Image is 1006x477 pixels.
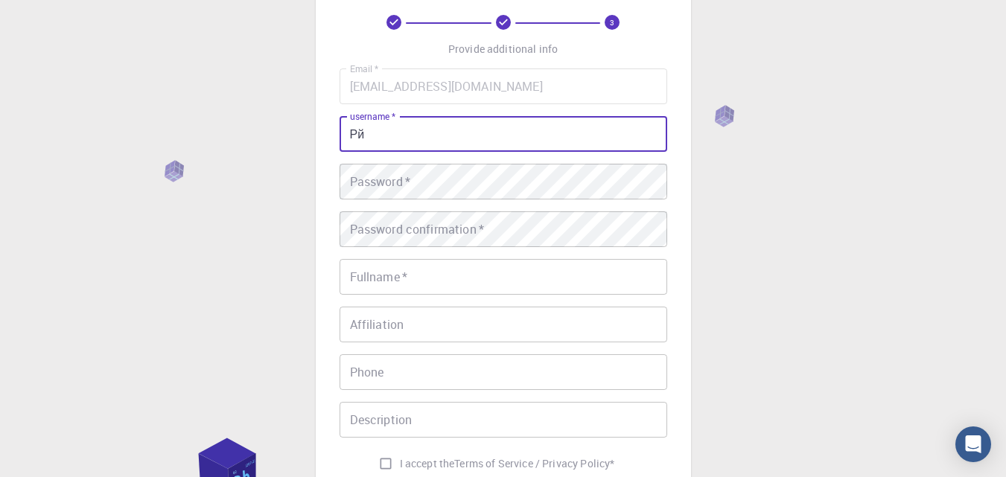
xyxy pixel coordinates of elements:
[350,63,378,75] label: Email
[350,110,395,123] label: username
[454,456,614,471] p: Terms of Service / Privacy Policy *
[610,17,614,28] text: 3
[955,426,991,462] div: Open Intercom Messenger
[400,456,455,471] span: I accept the
[448,42,558,57] p: Provide additional info
[454,456,614,471] a: Terms of Service / Privacy Policy*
